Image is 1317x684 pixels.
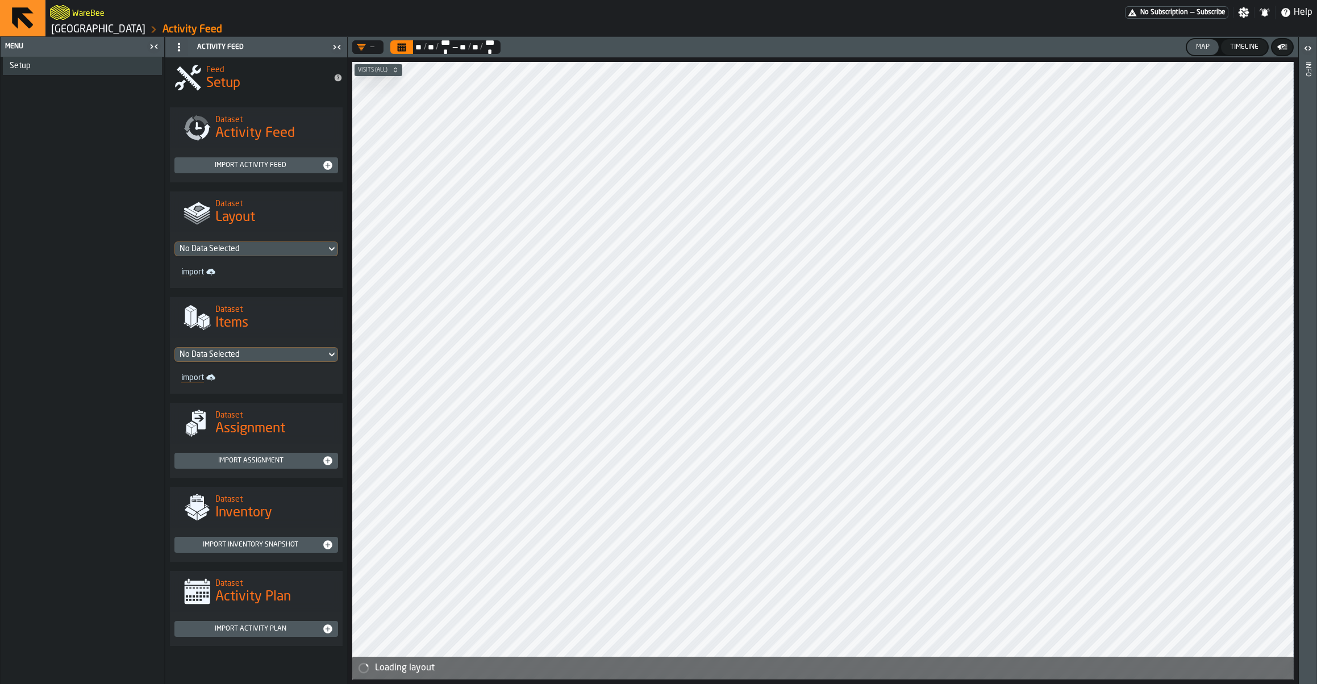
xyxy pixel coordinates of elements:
[215,408,334,420] h2: Sub Title
[352,40,384,54] div: DropdownMenuValue-
[215,208,255,227] span: Layout
[215,420,285,438] span: Assignment
[1304,60,1312,681] div: Info
[355,64,402,76] button: button-
[452,43,459,52] span: —
[177,371,252,385] a: link-to-/wh/i/b5402f52-ce28-4f27-b3d4-5c6d76174849/import/items/
[215,504,272,522] span: Inventory
[174,537,338,553] button: button-Import Inventory Snapshot
[1272,39,1293,55] button: button-
[174,621,338,637] button: button-Import Activity Plan
[1299,37,1316,684] header: Info
[375,661,1289,675] div: Loading layout
[177,265,252,279] a: link-to-/wh/i/b5402f52-ce28-4f27-b3d4-5c6d76174849/import/layout/
[215,197,334,208] h2: Sub Title
[483,38,496,56] div: Select date range
[179,541,322,549] div: Import Inventory Snapshot
[170,487,343,528] div: title-Inventory
[3,57,162,76] li: menu Setup
[1300,39,1316,60] label: button-toggle-Open
[215,113,334,124] h2: Sub Title
[180,244,322,253] div: DropdownMenuValue-No Data Selected
[356,67,390,73] span: Visits (All)
[3,43,146,51] div: Menu
[206,74,240,93] span: Setup
[162,23,222,36] a: link-to-/wh/i/b5402f52-ce28-4f27-b3d4-5c6d76174849/feed/5efed8bb-1743-40b6-b3dc-573486290c0e
[467,43,471,52] div: /
[1191,43,1214,51] div: Map
[170,571,343,612] div: title-Activity Plan
[1187,39,1219,55] button: button-Map
[215,577,334,588] h2: Sub Title
[10,61,31,70] span: Setup
[329,40,345,54] label: button-toggle-Close me
[170,191,343,232] div: title-Layout
[1125,6,1228,19] div: Menu Subscription
[179,457,322,465] div: Import assignment
[50,2,70,23] a: logo-header
[435,43,439,52] div: /
[423,43,427,52] div: /
[170,403,343,444] div: title-Assignment
[179,161,322,169] div: Import Activity Feed
[215,303,334,314] h2: Sub Title
[215,493,334,504] h2: Sub Title
[174,157,338,173] button: button-Import Activity Feed
[1221,39,1268,55] button: button-Timeline
[206,63,324,74] h2: Sub Title
[1197,9,1226,16] span: Subscribe
[215,588,291,606] span: Activity Plan
[439,38,452,56] div: Select date range
[1190,9,1194,16] span: —
[174,241,338,256] div: DropdownMenuValue-No Data Selected
[480,43,484,52] div: /
[174,453,338,469] button: button-Import assignment
[459,43,467,52] div: Select date range
[471,43,480,52] div: Select date range
[50,23,681,36] nav: Breadcrumb
[180,350,322,359] div: DropdownMenuValue-No Data Selected
[179,625,322,633] div: Import Activity Plan
[1,37,164,57] header: Menu
[1226,43,1263,51] div: Timeline
[1294,6,1312,19] span: Help
[390,40,501,54] div: Select date range
[1255,7,1275,18] label: button-toggle-Notifications
[170,107,343,148] div: title-Activity Feed
[414,43,423,52] div: Select date range
[215,124,295,143] span: Activity Feed
[427,43,435,52] div: Select date range
[72,7,105,18] h2: Sub Title
[1140,9,1188,16] span: No Subscription
[174,347,338,362] div: DropdownMenuValue-No Data Selected
[1233,7,1254,18] label: button-toggle-Settings
[170,297,343,338] div: title-Items
[390,40,413,54] button: Select date range
[357,43,374,52] div: DropdownMenuValue-
[51,23,145,36] a: link-to-/wh/i/b5402f52-ce28-4f27-b3d4-5c6d76174849/simulations
[1125,6,1228,19] a: link-to-/wh/i/b5402f52-ce28-4f27-b3d4-5c6d76174849/pricing/
[352,657,1294,679] div: alert-Loading layout
[146,40,162,53] label: button-toggle-Close me
[1276,6,1317,19] label: button-toggle-Help
[165,57,347,98] div: title-Setup
[168,38,329,56] div: Activity Feed
[215,314,248,332] span: Items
